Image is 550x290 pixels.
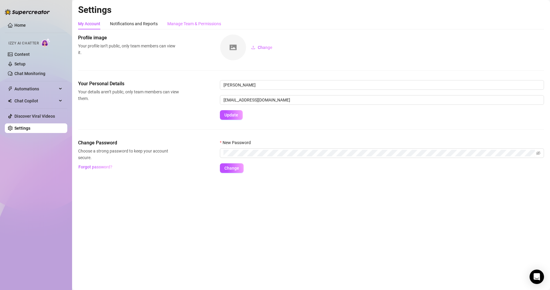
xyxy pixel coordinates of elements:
span: Choose a strong password to keep your account secure. [78,148,179,161]
a: Chat Monitoring [14,71,45,76]
a: Discover Viral Videos [14,114,55,119]
input: New Password [223,150,535,156]
img: logo-BBDzfeDw.svg [5,9,50,15]
span: Update [224,113,238,117]
button: Forgot password? [78,162,112,172]
button: Change [220,163,244,173]
a: Setup [14,62,26,66]
div: Manage Team & Permissions [167,20,221,27]
span: Forgot password? [78,165,112,169]
a: Settings [14,126,30,131]
span: Automations [14,84,57,94]
a: Content [14,52,30,57]
span: Change [258,45,272,50]
img: square-placeholder.png [220,35,246,60]
button: Change [246,43,277,52]
div: My Account [78,20,100,27]
button: Update [220,110,243,120]
span: Your profile isn’t public, only team members can view it. [78,43,179,56]
span: thunderbolt [8,86,13,91]
span: eye-invisible [536,151,540,155]
img: Chat Copilot [8,99,12,103]
div: Open Intercom Messenger [530,270,544,284]
span: Change Password [78,139,179,147]
label: New Password [220,139,255,146]
span: Your Personal Details [78,80,179,87]
input: Enter name [220,80,544,90]
div: Notifications and Reports [110,20,158,27]
span: Your details aren’t public, only team members can view them. [78,89,179,102]
span: Change [224,166,239,171]
span: upload [251,45,255,50]
a: Home [14,23,26,28]
span: Profile image [78,34,179,41]
img: AI Chatter [41,38,50,47]
h2: Settings [78,4,544,16]
input: Enter new email [220,95,544,105]
span: Izzy AI Chatter [8,41,39,46]
span: Chat Copilot [14,96,57,106]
